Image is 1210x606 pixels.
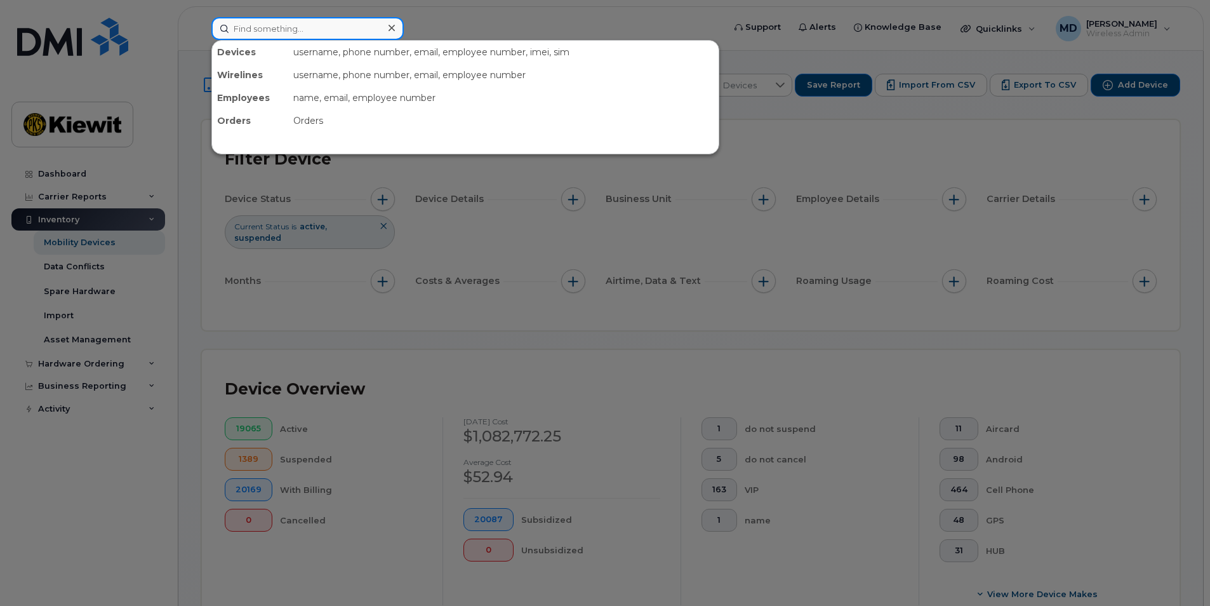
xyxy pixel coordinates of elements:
[288,86,719,109] div: name, email, employee number
[288,64,719,86] div: username, phone number, email, employee number
[212,109,288,132] div: Orders
[212,41,288,64] div: Devices
[212,86,288,109] div: Employees
[288,109,719,132] div: Orders
[288,41,719,64] div: username, phone number, email, employee number, imei, sim
[212,64,288,86] div: Wirelines
[1155,551,1200,596] iframe: Messenger Launcher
